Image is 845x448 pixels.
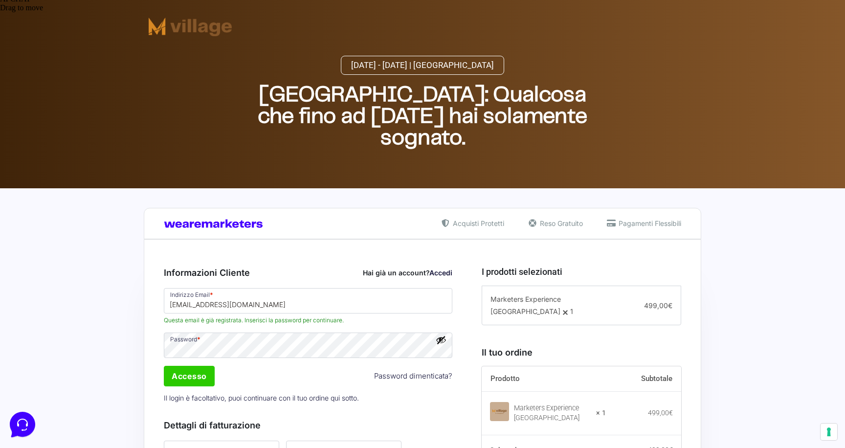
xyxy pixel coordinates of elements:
button: Mostra password [436,335,446,345]
h3: Informazioni Cliente [164,266,452,279]
a: Apri Centro Assistenza [104,121,180,129]
a: Password dimenticata? [374,371,452,382]
input: Accesso [164,366,215,386]
img: dark [31,55,51,74]
span: Acquisti Protetti [450,218,504,228]
p: Home [29,328,46,336]
span: 499,00 [644,301,672,310]
button: Home [8,314,68,336]
span: Trova una risposta [16,121,76,129]
button: Messaggi [68,314,128,336]
bdi: 499,00 [648,409,673,417]
input: Cerca un articolo... [22,142,160,152]
th: Subtotale [606,366,681,392]
span: Questa email è già registrata. Inserisci la password per continuare. [164,316,452,325]
h3: Dettagli di fatturazione [164,419,452,432]
h2: [GEOGRAPHIC_DATA]: Qualcosa che fino ad [DATE] hai solamente sognato. [246,85,599,149]
p: Messaggi [85,328,111,336]
a: Accedi [429,269,452,277]
span: Reso Gratuito [537,218,583,228]
h2: Ciao da Marketers 👋 [8,8,164,23]
button: Le tue preferenze relative al consenso per le tecnologie di tracciamento [821,424,837,440]
h3: Il tuo ordine [482,346,681,359]
iframe: Customerly Messenger Launcher [8,410,37,439]
h3: I prodotti selezionati [482,265,681,278]
span: € [668,301,672,310]
img: dark [47,55,67,74]
div: Marketers Experience [GEOGRAPHIC_DATA] [514,403,590,423]
input: Indirizzo Email * [164,288,452,314]
th: Prodotto [482,366,606,392]
span: € [669,409,673,417]
span: [DATE] - [DATE] | [GEOGRAPHIC_DATA] [351,61,494,69]
span: Inizia una conversazione [64,88,144,96]
strong: × 1 [596,408,606,418]
span: 1 [570,307,573,315]
span: Pagamenti Flessibili [616,218,681,228]
a: [DATE] - [DATE] | [GEOGRAPHIC_DATA] [341,56,504,75]
div: Hai già un account? [363,268,452,278]
img: dark [16,55,35,74]
span: Marketers Experience [GEOGRAPHIC_DATA] [490,295,561,315]
button: Aiuto [128,314,188,336]
img: Marketers Experience Village Roulette [490,402,509,421]
span: Le tue conversazioni [16,39,83,47]
p: Aiuto [151,328,165,336]
button: Inizia una conversazione [16,82,180,102]
p: Il login è facoltativo, puoi continuare con il tuo ordine qui sotto. [160,388,456,408]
